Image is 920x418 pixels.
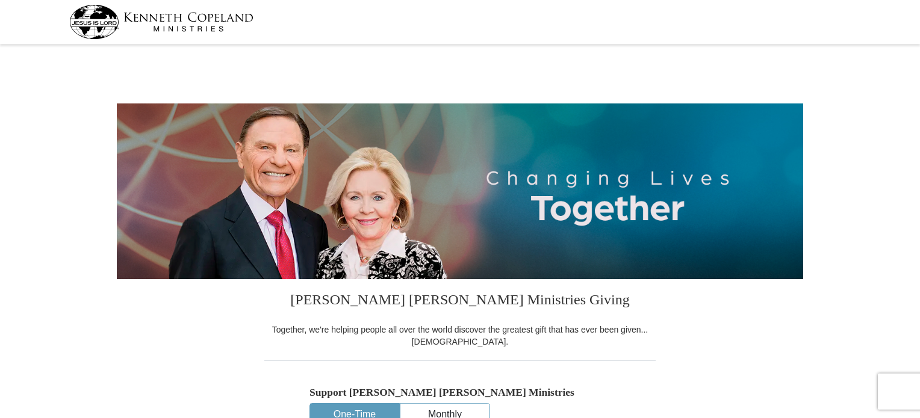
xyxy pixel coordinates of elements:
img: kcm-header-logo.svg [69,5,253,39]
h3: [PERSON_NAME] [PERSON_NAME] Ministries Giving [264,279,656,324]
div: Together, we're helping people all over the world discover the greatest gift that has ever been g... [264,324,656,348]
h5: Support [PERSON_NAME] [PERSON_NAME] Ministries [309,386,611,399]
